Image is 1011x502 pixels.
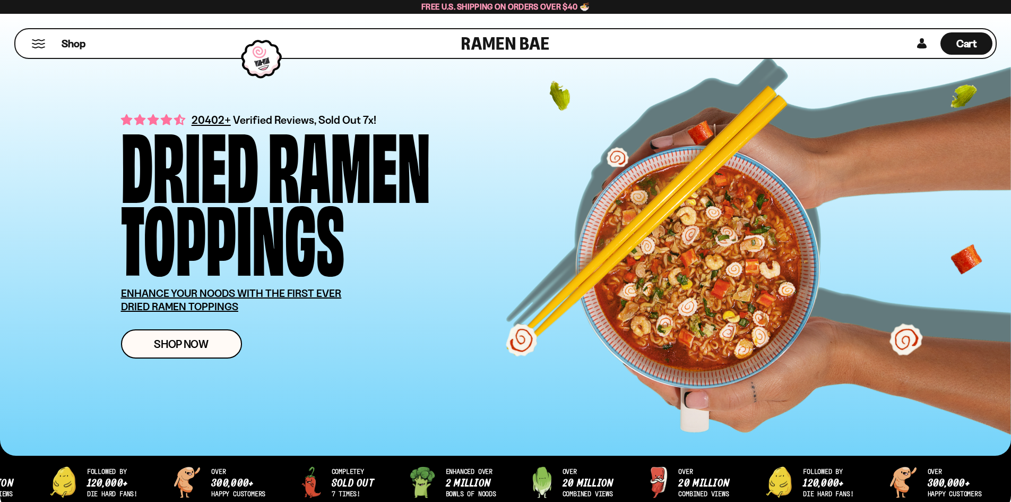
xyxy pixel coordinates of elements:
[268,125,430,198] div: Ramen
[31,39,46,48] button: Mobile Menu Trigger
[62,37,85,51] span: Shop
[121,198,344,271] div: Toppings
[421,2,590,12] span: Free U.S. Shipping on Orders over $40 🍜
[121,287,342,313] u: ENHANCE YOUR NOODS WITH THE FIRST EVER DRIED RAMEN TOPPINGS
[956,37,977,50] span: Cart
[154,338,209,350] span: Shop Now
[121,329,242,359] a: Shop Now
[62,32,85,55] a: Shop
[121,125,258,198] div: Dried
[940,29,992,58] div: Cart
